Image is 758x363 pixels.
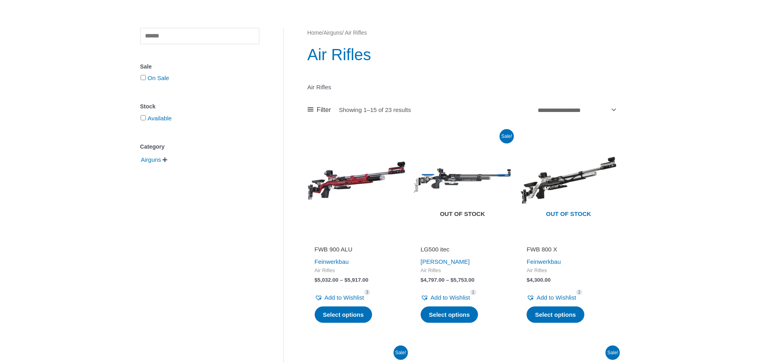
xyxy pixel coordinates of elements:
[140,141,259,153] div: Category
[527,267,610,274] span: Air Rifles
[605,345,620,360] span: Sale!
[340,277,343,283] span: –
[470,289,476,295] span: 1
[527,277,530,283] span: $
[421,277,445,283] bdi: 4,797.00
[308,28,618,38] nav: Breadcrumb
[148,75,169,81] a: On Sale
[345,277,348,283] span: $
[535,104,618,117] select: Shop order
[413,131,511,230] img: LG500 itec
[527,277,550,283] bdi: 4,300.00
[527,258,561,265] a: Feinwerkbau
[315,245,398,253] h2: FWB 900 ALU
[525,205,611,224] span: Out of stock
[450,277,474,283] bdi: 5,753.00
[317,104,331,116] span: Filter
[527,245,610,256] a: FWB 800 X
[364,289,370,295] span: 3
[419,205,505,224] span: Out of stock
[576,289,582,295] span: 2
[315,267,398,274] span: Air Rifles
[450,277,454,283] span: $
[315,234,398,244] iframe: Customer reviews powered by Trustpilot
[537,294,576,301] span: Add to Wishlist
[339,107,411,113] p: Showing 1–15 of 23 results
[345,277,368,283] bdi: 5,917.00
[519,131,617,230] a: Out of stock
[315,245,398,256] a: FWB 900 ALU
[140,153,162,167] span: Airguns
[519,131,617,230] img: FWB 800 X
[446,277,449,283] span: –
[421,245,504,256] a: LG500 itec
[140,101,259,112] div: Stock
[499,129,514,143] span: Sale!
[421,258,470,265] a: [PERSON_NAME]
[527,234,610,244] iframe: Customer reviews powered by Trustpilot
[148,115,172,122] a: Available
[527,245,610,253] h2: FWB 800 X
[421,245,504,253] h2: LG500 itec
[413,131,511,230] a: Out of stock
[315,277,318,283] span: $
[315,258,349,265] a: Feinwerkbau
[325,294,364,301] span: Add to Wishlist
[421,306,478,323] a: Select options for “LG500 itec”
[163,157,167,163] span: 
[421,292,470,303] a: Add to Wishlist
[421,234,504,244] iframe: Customer reviews powered by Trustpilot
[141,115,146,120] input: Available
[308,104,331,116] a: Filter
[308,131,405,230] img: FWB 900 ALU
[323,30,342,36] a: Airguns
[315,277,339,283] bdi: 5,032.00
[431,294,470,301] span: Add to Wishlist
[394,345,408,360] span: Sale!
[308,43,618,66] h1: Air Rifles
[527,292,576,303] a: Add to Wishlist
[527,306,584,323] a: Select options for “FWB 800 X”
[315,306,372,323] a: Select options for “FWB 900 ALU”
[140,61,259,73] div: Sale
[141,75,146,80] input: On Sale
[308,30,322,36] a: Home
[308,82,618,93] p: Air Rifles
[315,292,364,303] a: Add to Wishlist
[421,267,504,274] span: Air Rifles
[421,277,424,283] span: $
[140,156,162,163] a: Airguns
